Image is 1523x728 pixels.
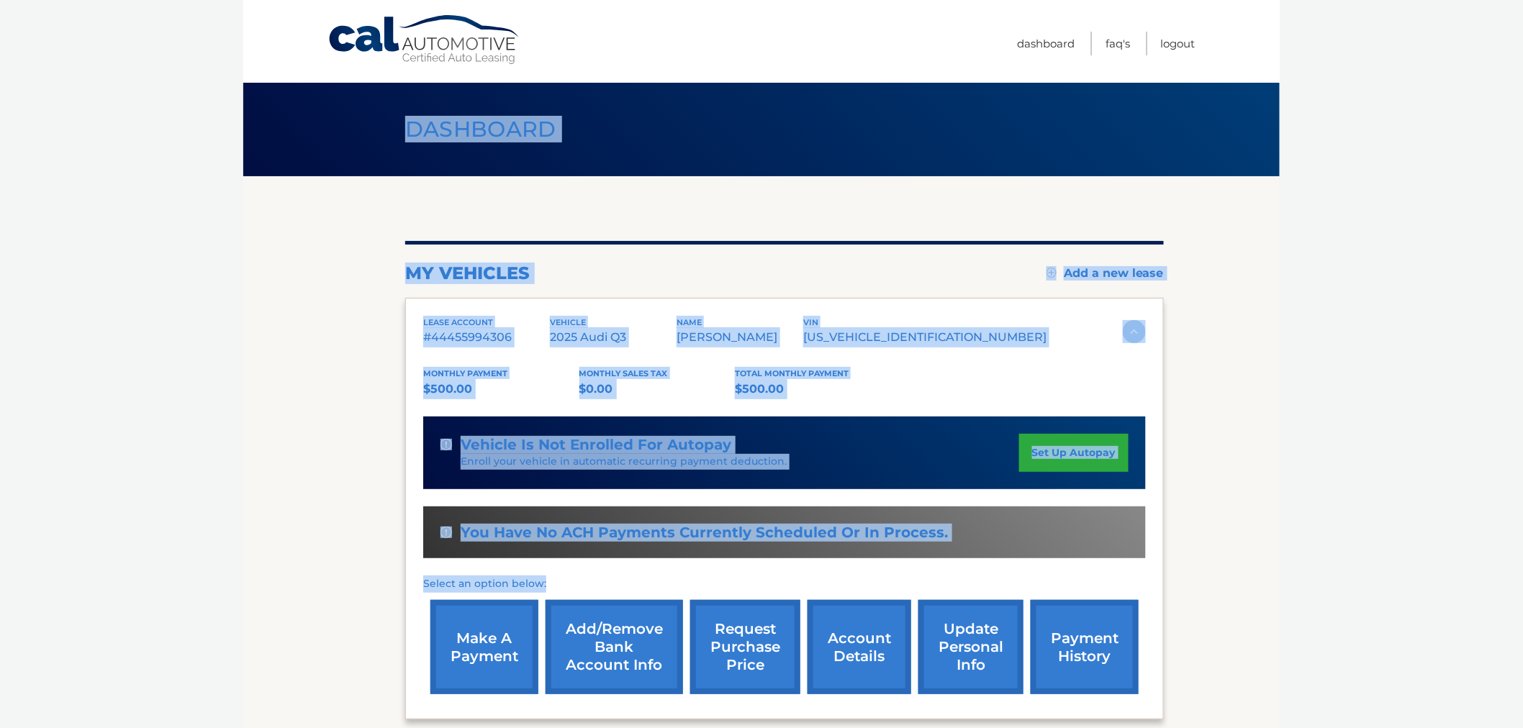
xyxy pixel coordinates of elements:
span: vin [803,317,818,327]
a: Logout [1161,32,1196,55]
img: alert-white.svg [440,527,452,538]
span: Monthly Payment [423,368,507,378]
p: $500.00 [735,379,891,399]
p: 2025 Audi Q3 [550,327,677,347]
span: Dashboard [405,116,556,142]
a: FAQ's [1106,32,1130,55]
p: [US_VEHICLE_IDENTIFICATION_NUMBER] [803,327,1047,347]
span: Monthly sales Tax [579,368,668,378]
a: Cal Automotive [327,14,522,65]
a: Add/Remove bank account info [546,600,683,694]
a: Add a new lease [1047,266,1164,281]
a: account details [808,600,911,694]
p: #44455994306 [423,327,550,347]
span: vehicle is not enrolled for autopay [461,436,731,454]
h2: my vehicles [405,263,530,284]
span: lease account [423,317,493,327]
a: update personal info [918,600,1023,694]
a: payment history [1031,600,1139,694]
img: add.svg [1047,268,1057,278]
span: vehicle [550,317,586,327]
a: Dashboard [1017,32,1075,55]
p: Enroll your vehicle in automatic recurring payment deduction. [461,454,1019,470]
p: [PERSON_NAME] [677,327,803,347]
a: set up autopay [1019,434,1129,472]
p: $500.00 [423,379,579,399]
img: accordion-active.svg [1123,320,1146,343]
a: make a payment [430,600,538,694]
span: Total Monthly Payment [735,368,849,378]
a: request purchase price [690,600,800,694]
span: name [677,317,702,327]
span: You have no ACH payments currently scheduled or in process. [461,524,948,542]
p: $0.00 [579,379,736,399]
p: Select an option below: [423,575,1146,593]
img: alert-white.svg [440,439,452,450]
